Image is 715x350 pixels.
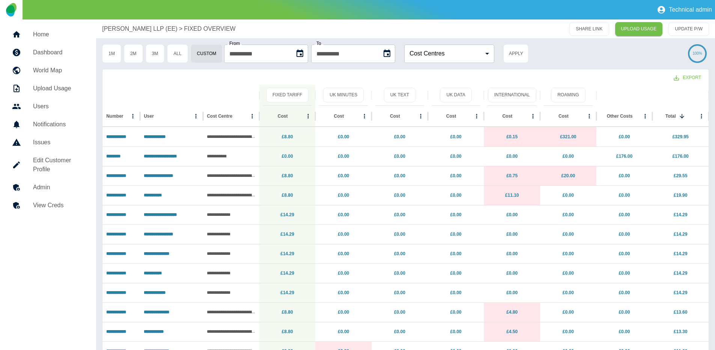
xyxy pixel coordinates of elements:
a: £0.00 [563,251,574,256]
button: Cost Centre column menu [247,111,257,121]
a: £0.75 [506,173,518,178]
a: £0.00 [450,310,462,315]
button: UK Minutes [323,88,364,102]
a: £0.00 [619,212,630,217]
h5: Users [33,102,84,111]
p: > [179,24,182,33]
h5: Admin [33,183,84,192]
a: £0.00 [282,154,293,159]
button: Cost column menu [415,111,426,121]
a: £0.15 [506,134,518,139]
a: Upload Usage [6,79,90,97]
a: £0.00 [450,329,462,334]
label: To [316,41,321,46]
a: £19.90 [674,193,688,198]
button: Technical admin [654,2,715,17]
a: £0.00 [619,134,630,139]
a: £0.00 [338,212,349,217]
p: [PERSON_NAME] LLP (EE) [102,24,178,33]
a: £0.00 [338,232,349,237]
a: £0.00 [506,251,518,256]
button: Cost column menu [584,111,595,121]
button: Export [668,71,707,85]
p: Technical admin [669,6,712,13]
h5: Home [33,30,84,39]
a: £0.00 [450,154,462,159]
button: 3M [146,44,165,63]
a: £8.80 [282,193,293,198]
a: £0.00 [338,251,349,256]
button: 2M [124,44,143,63]
div: Other Costs [607,114,633,119]
text: 100% [692,51,702,55]
a: Dashboard [6,43,90,61]
button: All [167,44,188,63]
a: £0.00 [394,251,405,256]
a: £14.29 [280,251,294,256]
button: Cost column menu [303,111,313,121]
button: Other Costs column menu [640,111,650,121]
button: Choose date, selected date is 22 Aug 2025 [379,46,394,61]
button: SHARE LINK [569,22,609,36]
a: £0.00 [338,329,349,334]
button: UPDATE P/W [668,22,709,36]
a: £0.00 [394,212,405,217]
h5: Dashboard [33,48,84,57]
a: £0.00 [563,310,574,315]
a: £4.80 [506,310,518,315]
button: 1M [102,44,121,63]
a: £0.00 [506,290,518,295]
a: £0.00 [506,154,518,159]
a: £0.00 [338,154,349,159]
a: £0.00 [506,232,518,237]
a: £0.00 [563,193,574,198]
a: £14.29 [674,212,688,217]
a: £0.00 [394,154,405,159]
a: £14.29 [674,271,688,276]
a: £0.00 [506,212,518,217]
a: £0.00 [619,329,630,334]
a: £0.00 [450,212,462,217]
a: £0.00 [563,271,574,276]
button: Apply [503,44,528,63]
a: £0.00 [619,251,630,256]
button: UK Text [384,88,415,102]
button: Total column menu [696,111,707,121]
a: £0.00 [394,134,405,139]
div: Cost [558,114,569,119]
a: £0.00 [394,232,405,237]
a: £11.10 [505,193,519,198]
a: £8.80 [282,173,293,178]
a: £0.00 [394,329,405,334]
div: Total [665,114,676,119]
a: £0.00 [394,173,405,178]
div: Number [106,114,123,119]
a: £14.29 [280,290,294,295]
a: £8.80 [282,310,293,315]
a: £0.00 [563,290,574,295]
a: £14.29 [280,232,294,237]
a: £0.00 [563,154,574,159]
a: £4.50 [506,329,518,334]
div: Cost [502,114,512,119]
button: Roaming [551,88,585,102]
button: Custom [191,44,223,63]
div: Cost [278,114,288,119]
a: £13.60 [674,310,688,315]
a: £0.00 [619,290,630,295]
a: £0.00 [619,193,630,198]
a: Edit Customer Profile [6,151,90,178]
a: £0.00 [394,271,405,276]
a: Users [6,97,90,115]
a: £14.29 [674,251,688,256]
a: Notifications [6,115,90,133]
div: Cost [334,114,344,119]
button: UK Data [440,88,471,102]
div: User [144,114,154,119]
img: Logo [6,3,16,16]
div: Cost [390,114,400,119]
a: £29.55 [674,173,688,178]
a: £0.00 [450,134,462,139]
h5: Issues [33,138,84,147]
a: UPLOAD USAGE [615,22,663,36]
